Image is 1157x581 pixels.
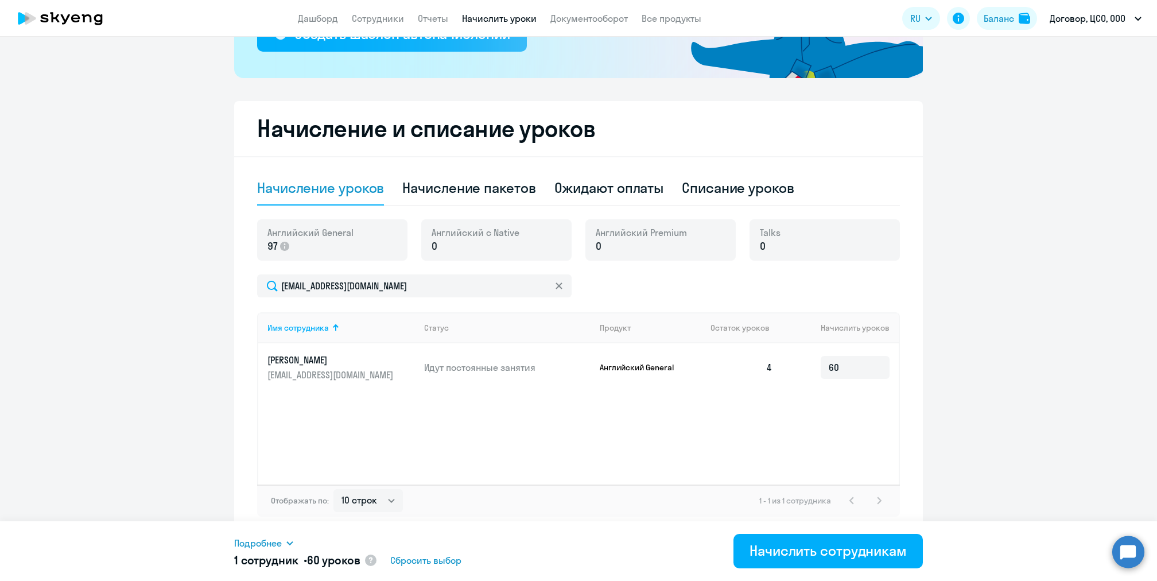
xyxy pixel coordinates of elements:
a: Сотрудники [352,13,404,24]
a: Отчеты [418,13,448,24]
div: Продукт [600,323,702,333]
div: Начислить сотрудникам [750,541,907,560]
a: Все продукты [642,13,701,24]
div: Имя сотрудника [267,323,329,333]
th: Начислить уроков [782,312,899,343]
div: Списание уроков [682,179,794,197]
span: RU [910,11,921,25]
span: Отображать по: [271,495,329,506]
span: Остаток уроков [710,323,770,333]
span: 60 уроков [307,553,360,567]
div: Статус [424,323,591,333]
p: [EMAIL_ADDRESS][DOMAIN_NAME] [267,369,396,381]
div: Остаток уроков [710,323,782,333]
button: RU [902,7,940,30]
span: Английский Premium [596,226,687,239]
h2: Начисление и списание уроков [257,115,900,142]
a: [PERSON_NAME][EMAIL_ADDRESS][DOMAIN_NAME] [267,354,415,381]
span: 1 - 1 из 1 сотрудника [759,495,831,506]
a: Начислить уроки [462,13,537,24]
span: Английский General [267,226,354,239]
p: Идут постоянные занятия [424,361,591,374]
input: Поиск по имени, email, продукту или статусу [257,274,572,297]
span: 0 [432,239,437,254]
a: Документооборот [550,13,628,24]
p: Английский General [600,362,686,373]
button: Договор, ЦСО, ООО [1044,5,1147,32]
td: 4 [701,343,782,392]
img: balance [1019,13,1030,24]
button: Начислить сотрудникам [733,534,923,568]
span: 0 [760,239,766,254]
div: Начисление пакетов [402,179,535,197]
span: Сбросить выбор [390,553,461,567]
a: Дашборд [298,13,338,24]
p: [PERSON_NAME] [267,354,396,366]
div: Начисление уроков [257,179,384,197]
span: 0 [596,239,601,254]
div: Ожидают оплаты [554,179,664,197]
span: 97 [267,239,278,254]
h5: 1 сотрудник • [234,552,360,568]
div: Имя сотрудника [267,323,415,333]
div: Статус [424,323,449,333]
span: Talks [760,226,781,239]
span: Английский с Native [432,226,519,239]
p: Договор, ЦСО, ООО [1050,11,1125,25]
div: Баланс [984,11,1014,25]
button: Балансbalance [977,7,1037,30]
span: Подробнее [234,536,282,550]
div: Продукт [600,323,631,333]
